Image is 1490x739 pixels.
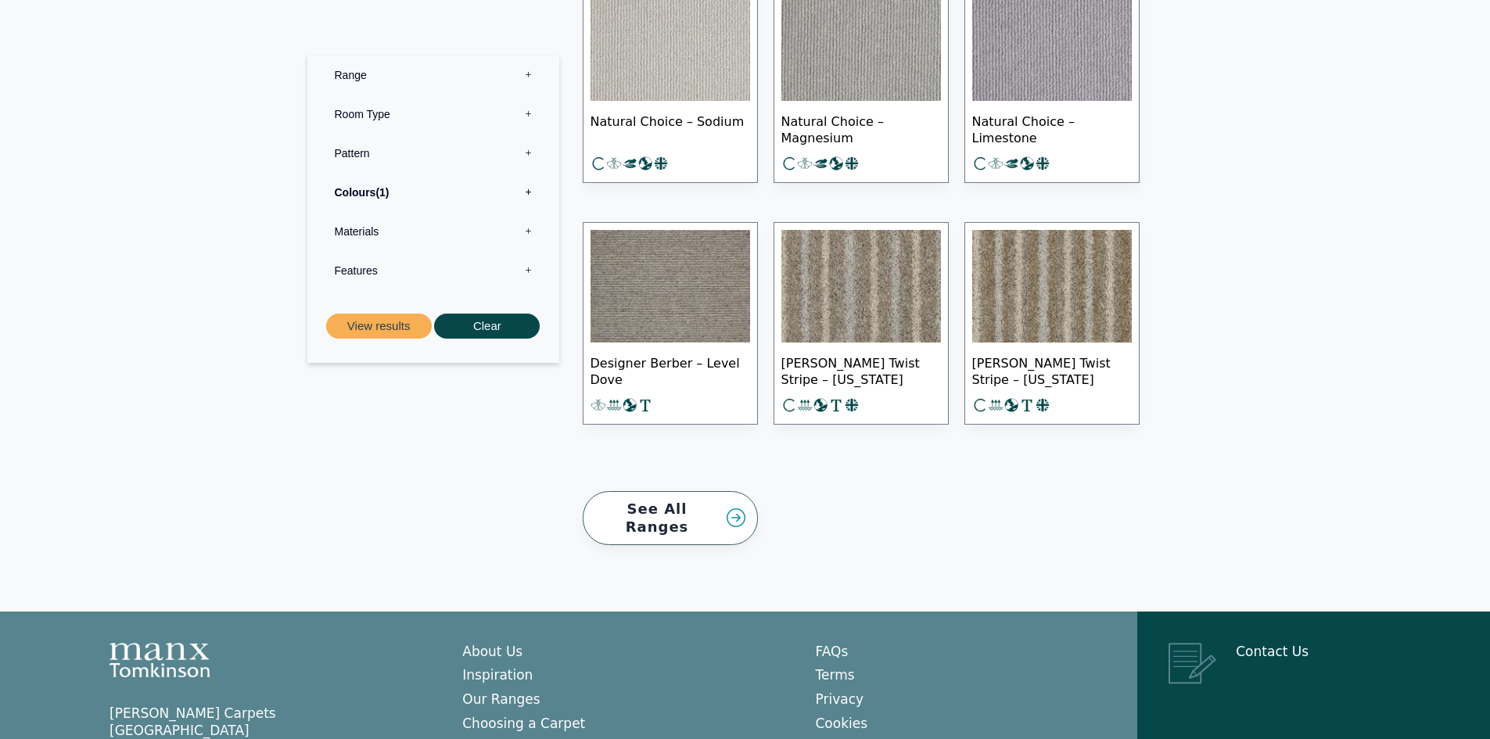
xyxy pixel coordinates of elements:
[319,172,548,211] label: Colours
[781,101,941,156] span: Natural Choice – Magnesium
[319,133,548,172] label: Pattern
[462,667,533,683] a: Inspiration
[591,343,750,397] span: Designer Berber – Level Dove
[583,222,758,425] a: Designer Berber – Level Dove
[781,230,941,343] img: Tomkinson Twist - Tennessee stripe
[972,101,1132,156] span: Natural Choice – Limestone
[319,211,548,250] label: Materials
[774,222,949,425] a: [PERSON_NAME] Twist Stripe – [US_STATE]
[462,716,585,731] a: Choosing a Carpet
[462,644,522,659] a: About Us
[110,643,210,677] img: Manx Tomkinson Logo
[375,185,389,198] span: 1
[434,313,540,339] button: Clear
[319,250,548,289] label: Features
[1236,644,1309,659] a: Contact Us
[319,55,548,94] label: Range
[816,667,855,683] a: Terms
[591,101,750,156] span: Natural Choice – Sodium
[964,222,1140,425] a: [PERSON_NAME] Twist Stripe – [US_STATE]
[816,691,864,707] a: Privacy
[816,716,868,731] a: Cookies
[816,644,849,659] a: FAQs
[972,343,1132,397] span: [PERSON_NAME] Twist Stripe – [US_STATE]
[781,343,941,397] span: [PERSON_NAME] Twist Stripe – [US_STATE]
[972,230,1132,343] img: Tomkinson Twist stripe - Texas
[462,691,540,707] a: Our Ranges
[326,313,432,339] button: View results
[583,491,758,545] a: See All Ranges
[319,94,548,133] label: Room Type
